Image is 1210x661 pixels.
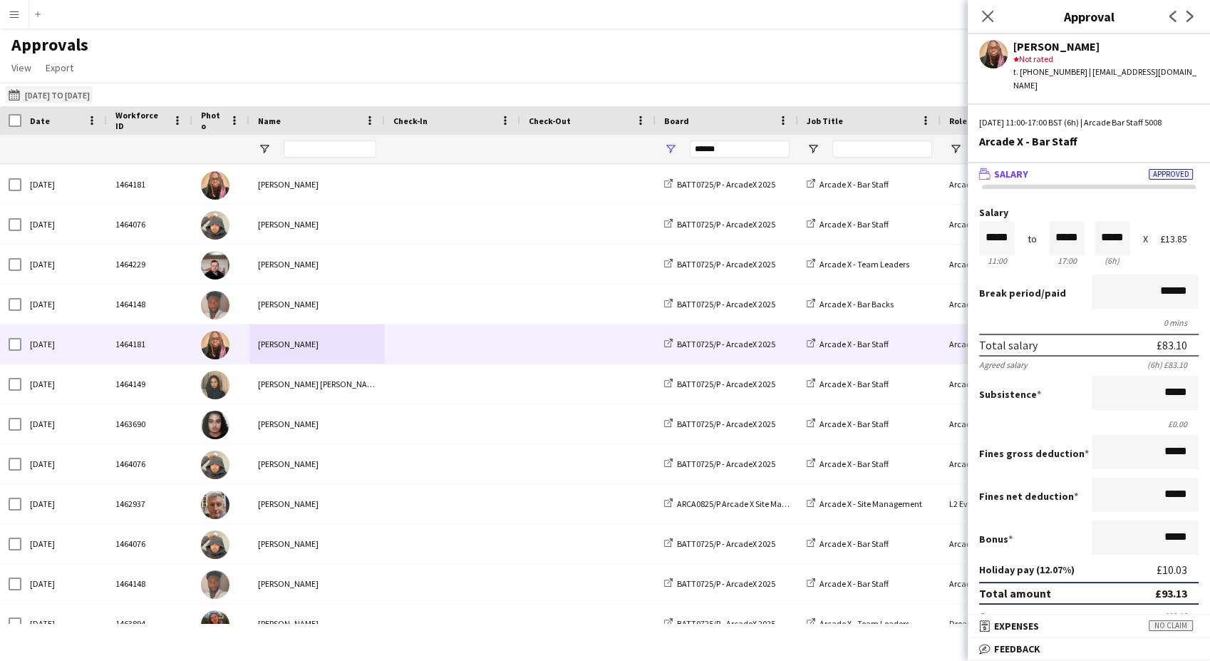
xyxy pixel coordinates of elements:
[1142,234,1147,245] div: X
[941,404,1083,444] div: Arcade Bar Staff 5008
[107,404,192,444] div: 1463690
[21,165,107,204] div: [DATE]
[807,419,889,429] a: Arcade X - Bar Staff
[979,338,1038,352] div: Total salary
[807,538,889,549] a: Arcade X - Bar Staff
[819,259,909,270] span: Arcade X - Team Leaders
[677,419,775,429] span: BATT0725/P - ArcadeX 2025
[949,116,967,126] span: Role
[1147,359,1199,370] div: (6h) £83.10
[11,61,31,74] span: View
[949,143,962,155] button: Open Filter Menu
[21,604,107,643] div: [DATE]
[979,287,1041,299] span: Break period
[40,58,79,77] a: Export
[249,285,385,324] div: [PERSON_NAME]
[807,339,889,349] a: Arcade X - Bar Staff
[819,219,889,230] span: Arcade X - Bar Staff
[1049,255,1085,266] div: 17:00
[393,116,428,126] span: Check-In
[664,299,775,309] a: BATT0725/P - ArcadeX 2025
[664,143,677,155] button: Open Filter Menu
[249,444,385,483] div: [PERSON_NAME]
[807,498,922,509] a: Arcade X - Site Management
[677,618,775,629] span: BATT0725/P - ArcadeX 2025
[107,524,192,563] div: 1464076
[258,116,281,126] span: Name
[1095,255,1130,266] div: 6h
[21,524,107,563] div: [DATE]
[664,219,775,230] a: BATT0725/P - ArcadeX 2025
[677,219,775,230] span: BATT0725/P - ArcadeX 2025
[1157,563,1199,576] div: £10.03
[21,364,107,404] div: [DATE]
[201,451,229,479] img: Conor Doherty
[1157,338,1187,352] div: £83.10
[1013,40,1199,53] div: [PERSON_NAME]
[819,179,889,190] span: Arcade X - Bar Staff
[941,524,1083,563] div: Arcade Bar Staff 5008
[968,7,1210,26] h3: Approval
[677,538,775,549] span: BATT0725/P - ArcadeX 2025
[941,245,1083,284] div: Arcade Team Leader 5006
[107,444,192,483] div: 1464076
[819,339,889,349] span: Arcade X - Bar Staff
[107,285,192,324] div: 1464148
[807,219,889,230] a: Arcade X - Bar Staff
[1013,66,1199,91] div: t. [PHONE_NUMBER] | [EMAIL_ADDRESS][DOMAIN_NAME]
[107,165,192,204] div: 1464181
[201,251,229,280] img: Preston Marquez
[677,458,775,469] span: BATT0725/P - ArcadeX 2025
[979,586,1051,600] div: Total amount
[201,291,229,319] img: Simson Armando-Daniel
[201,110,224,131] span: Photo
[30,116,50,126] span: Date
[664,538,775,549] a: BATT0725/P - ArcadeX 2025
[979,447,1089,460] label: Fines gross deduction
[979,610,1011,621] div: Base pay
[979,116,1199,129] div: [DATE] 11:00-17:00 BST (6h) | Arcade Bar Staff 5008
[115,110,167,131] span: Workforce ID
[677,379,775,389] span: BATT0725/P - ArcadeX 2025
[807,458,889,469] a: Arcade X - Bar Staff
[979,490,1078,503] label: Fines net deduction
[664,498,820,509] a: ARCA0825/P Arcade X Site Management
[1155,586,1187,600] div: £93.13
[979,135,1199,148] div: Arcade X - Bar Staff
[677,179,775,190] span: BATT0725/P - ArcadeX 2025
[941,564,1083,603] div: Arcade Bar Staff 5008
[249,604,385,643] div: [PERSON_NAME]
[258,143,271,155] button: Open Filter Menu
[201,331,229,359] img: Anneasa Grandison
[677,498,820,509] span: ARCA0825/P Arcade X Site Management
[6,86,93,103] button: [DATE] to [DATE]
[979,207,1199,218] label: Salary
[941,205,1083,244] div: Arcade Bar Staff 5008
[201,531,229,559] img: Conor Doherty
[994,168,1028,180] span: Salary
[819,458,889,469] span: Arcade X - Bar Staff
[21,564,107,603] div: [DATE]
[249,245,385,284] div: [PERSON_NAME]
[664,419,775,429] a: BATT0725/P - ArcadeX 2025
[979,255,1015,266] div: 11:00
[979,563,1075,576] label: Holiday pay (12.07%)
[941,285,1083,324] div: Arcade Bar Staff 5008
[1149,620,1193,631] span: No claim
[819,419,889,429] span: Arcade X - Bar Staff
[664,339,775,349] a: BATT0725/P - ArcadeX 2025
[6,58,37,77] a: View
[21,324,107,364] div: [DATE]
[201,171,229,200] img: Anneasa Grandison
[677,299,775,309] span: BATT0725/P - ArcadeX 2025
[941,165,1083,204] div: Arcade Bar Staff 5008
[21,245,107,284] div: [DATE]
[107,324,192,364] div: 1464181
[968,163,1210,185] mat-expansion-panel-header: SalaryApproved
[819,299,894,309] span: Arcade X - Bar Backs
[201,610,229,639] img: Elle Shepherd
[107,604,192,643] div: 1463894
[1013,53,1199,66] div: Not rated
[107,205,192,244] div: 1464076
[21,404,107,444] div: [DATE]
